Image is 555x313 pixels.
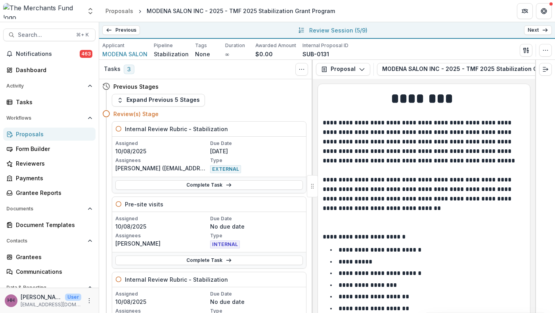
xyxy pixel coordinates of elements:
[3,3,82,19] img: The Merchants Fund logo
[6,238,84,244] span: Contacts
[210,140,303,147] p: Due Date
[3,218,96,231] a: Document Templates
[225,42,245,49] p: Duration
[316,63,370,76] button: Proposal
[65,294,81,301] p: User
[6,285,84,290] span: Data & Reporting
[18,32,71,38] span: Search...
[80,50,92,58] span: 463
[3,202,96,215] button: Open Documents
[102,42,124,49] p: Applicant
[210,298,303,306] p: No due date
[295,63,308,76] button: Toggle View Cancelled Tasks
[16,98,89,106] div: Tasks
[3,48,96,60] button: Notifications463
[16,66,89,74] div: Dashboard
[210,157,303,164] p: Type
[154,50,189,58] p: Stabilization
[195,42,207,49] p: Tags
[115,147,209,155] p: 10/08/2025
[309,26,367,34] p: Review Session ( 5/9 )
[104,66,121,73] h3: Tasks
[115,164,209,172] p: [PERSON_NAME] ([EMAIL_ADDRESS][DOMAIN_NAME])
[3,80,96,92] button: Open Activity
[3,95,96,109] a: Tasks
[210,240,240,248] span: INTERNAL
[3,186,96,199] a: Grantee Reports
[255,50,273,58] p: $0.00
[16,51,80,57] span: Notifications
[102,25,140,35] a: Previous
[16,253,89,261] div: Grantees
[3,142,96,155] a: Form Builder
[210,232,303,239] p: Type
[210,147,303,155] p: [DATE]
[536,3,552,19] button: Get Help
[524,25,552,35] a: Next
[124,65,134,74] span: 3
[3,112,96,124] button: Open Workflows
[102,50,147,58] a: MODENA SALON
[3,235,96,247] button: Open Contacts
[210,222,303,231] p: No due date
[115,298,209,306] p: 10/08/2025
[75,31,90,39] div: ⌘ + K
[115,232,209,239] p: Assignees
[21,293,62,301] p: [PERSON_NAME]
[105,7,133,15] div: Proposals
[115,256,303,265] a: Complete Task
[115,239,209,248] p: [PERSON_NAME]
[517,3,533,19] button: Partners
[210,215,303,222] p: Due Date
[3,157,96,170] a: Reviewers
[6,83,84,89] span: Activity
[302,50,329,58] p: SUB-0131
[6,115,84,121] span: Workflows
[297,25,306,35] button: All submissions
[125,200,163,208] h5: Pre-site visits
[154,42,173,49] p: Pipeline
[210,165,241,173] span: EXTERNAL
[3,172,96,185] a: Payments
[16,145,89,153] div: Form Builder
[115,180,303,190] a: Complete Task
[255,42,296,49] p: Awarded Amount
[102,5,338,17] nav: breadcrumb
[115,215,209,222] p: Assigned
[16,174,89,182] div: Payments
[3,281,96,294] button: Open Data & Reporting
[6,206,84,212] span: Documents
[16,130,89,138] div: Proposals
[112,94,205,107] button: Expand Previous 5 Stages
[115,290,209,298] p: Assigned
[147,7,335,15] div: MODENA SALON INC - 2025 - TMF 2025 Stabilization Grant Program
[210,290,303,298] p: Due Date
[16,159,89,168] div: Reviewers
[16,267,89,276] div: Communications
[3,265,96,278] a: Communications
[102,5,136,17] a: Proposals
[16,221,89,229] div: Document Templates
[539,63,552,76] button: Expand right
[3,29,96,41] button: Search...
[3,128,96,141] a: Proposals
[16,189,89,197] div: Grantee Reports
[115,222,209,231] p: 10/08/2025
[113,82,159,91] h4: Previous Stages
[21,301,81,308] p: [EMAIL_ADDRESS][DOMAIN_NAME]
[3,250,96,263] a: Grantees
[3,63,96,76] a: Dashboard
[195,50,210,58] p: None
[115,157,209,164] p: Assignees
[8,298,15,303] div: Helen Horstmann-Allen
[84,296,94,305] button: More
[302,42,348,49] p: Internal Proposal ID
[125,275,228,284] h5: Internal Review Rubric - Stabilization
[125,125,228,133] h5: Internal Review Rubric - Stabilization
[85,3,96,19] button: Open entity switcher
[115,140,209,147] p: Assigned
[113,110,159,118] h4: Review(s) Stage
[225,50,229,58] p: ∞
